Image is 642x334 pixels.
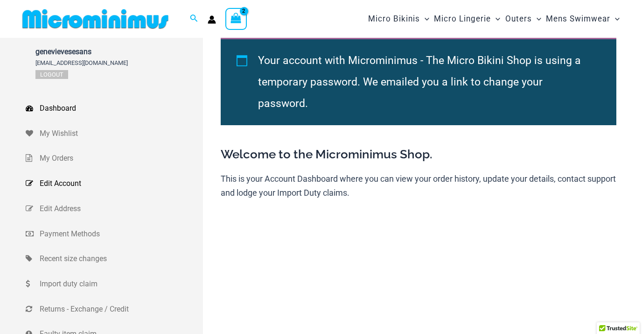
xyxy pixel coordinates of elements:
[432,5,502,33] a: Micro LingerieMenu ToggleMenu Toggle
[26,121,203,146] a: My Wishlist
[544,5,622,33] a: Mens SwimwearMenu ToggleMenu Toggle
[221,147,616,163] h3: Welcome to the Microminimus Shop.
[26,96,203,121] a: Dashboard
[35,59,128,66] span: [EMAIL_ADDRESS][DOMAIN_NAME]
[225,8,247,29] a: View Shopping Cart, 2 items
[26,146,203,171] a: My Orders
[40,202,201,216] span: Edit Address
[532,7,541,31] span: Menu Toggle
[610,7,620,31] span: Menu Toggle
[26,246,203,271] a: Recent size changes
[40,127,201,141] span: My Wishlist
[364,3,623,35] nav: Site Navigation
[40,302,201,316] span: Returns - Exchange / Credit
[491,7,500,31] span: Menu Toggle
[221,172,616,199] p: This is your Account Dashboard where you can view your order history, update your details, contac...
[35,47,128,56] span: genevievesesans
[190,13,198,25] a: Search icon link
[208,15,216,24] a: Account icon link
[26,171,203,196] a: Edit Account
[35,70,68,79] a: Logout
[40,151,201,165] span: My Orders
[40,252,201,266] span: Recent size changes
[19,8,172,29] img: MM SHOP LOGO FLAT
[221,38,616,125] div: Your account with Microminimus - The Micro Bikini Shop is using a temporary password. We emailed ...
[26,297,203,322] a: Returns - Exchange / Credit
[26,221,203,247] a: Payment Methods
[40,277,201,291] span: Import duty claim
[505,7,532,31] span: Outers
[40,101,201,115] span: Dashboard
[26,271,203,297] a: Import duty claim
[434,7,491,31] span: Micro Lingerie
[40,227,201,241] span: Payment Methods
[368,7,420,31] span: Micro Bikinis
[366,5,432,33] a: Micro BikinisMenu ToggleMenu Toggle
[546,7,610,31] span: Mens Swimwear
[420,7,429,31] span: Menu Toggle
[503,5,544,33] a: OutersMenu ToggleMenu Toggle
[40,177,201,191] span: Edit Account
[26,196,203,221] a: Edit Address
